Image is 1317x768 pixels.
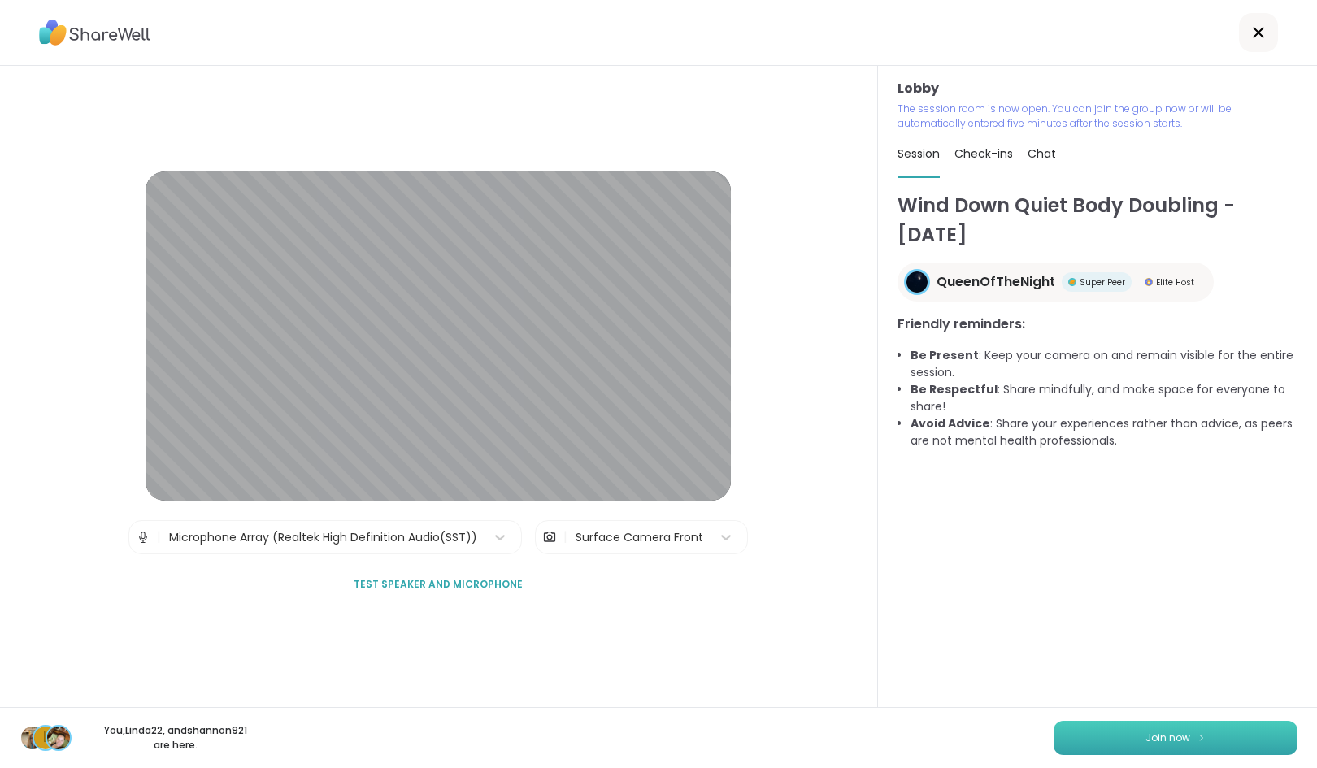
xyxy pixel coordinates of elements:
[576,529,703,546] div: Surface Camera Front
[898,102,1297,131] p: The session room is now open. You can join the group now or will be automatically entered five mi...
[911,415,1297,449] li: : Share your experiences rather than advice, as peers are not mental health professionals.
[85,723,267,753] p: You, Linda22 , and shannon921 are here.
[911,381,1297,415] li: : Share mindfully, and make space for everyone to share!
[157,521,161,553] span: |
[898,79,1297,98] h3: Lobby
[954,145,1013,162] span: Check-ins
[1068,278,1076,286] img: Super Peer
[542,521,557,553] img: Camera
[898,145,940,162] span: Session
[911,415,990,432] b: Avoid Advice
[39,14,150,51] img: ShareWell Logo
[169,529,477,546] div: Microphone Array (Realtek High Definition Audio(SST))
[1054,721,1297,755] button: Join now
[911,347,1297,381] li: : Keep your camera on and remain visible for the entire session.
[1156,276,1194,289] span: Elite Host
[898,263,1214,302] a: QueenOfTheNightQueenOfTheNightSuper PeerSuper PeerElite HostElite Host
[1080,276,1125,289] span: Super Peer
[1028,145,1056,162] span: Chat
[354,577,523,592] span: Test speaker and microphone
[21,727,44,749] img: Jill_LadyOfTheMountain
[1145,731,1190,745] span: Join now
[911,347,979,363] b: Be Present
[911,381,998,397] b: Be Respectful
[136,521,150,553] img: Microphone
[43,727,49,748] span: L
[347,567,529,601] button: Test speaker and microphone
[898,191,1297,249] h1: Wind Down Quiet Body Doubling - [DATE]
[47,727,70,749] img: shannon921
[906,271,928,293] img: QueenOfTheNight
[1145,278,1153,286] img: Elite Host
[1197,733,1206,742] img: ShareWell Logomark
[563,521,567,553] span: |
[898,315,1297,334] h3: Friendly reminders:
[937,272,1055,292] span: QueenOfTheNight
